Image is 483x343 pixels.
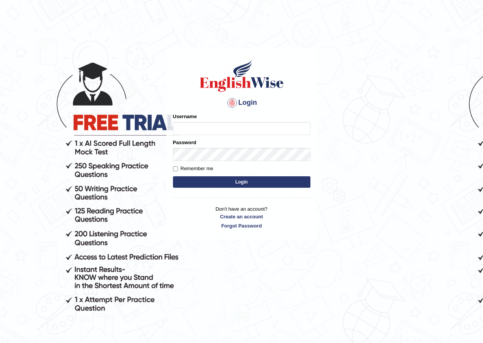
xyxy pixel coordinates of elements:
[173,165,213,172] label: Remember me
[173,139,196,146] label: Password
[173,166,178,171] input: Remember me
[173,205,310,229] p: Don't have an account?
[173,176,310,188] button: Login
[198,59,285,93] img: Logo of English Wise sign in for intelligent practice with AI
[173,213,310,220] a: Create an account
[173,222,310,229] a: Forgot Password
[173,97,310,109] h4: Login
[173,113,197,120] label: Username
